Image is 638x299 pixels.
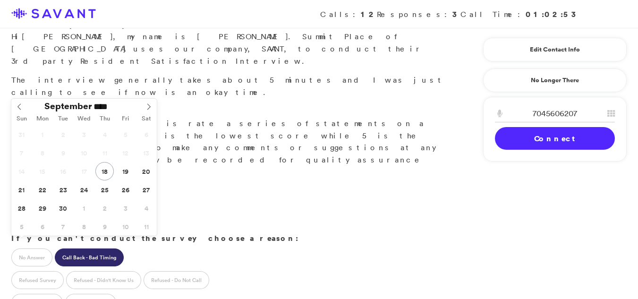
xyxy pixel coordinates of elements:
[137,162,155,180] span: September 20, 2025
[11,271,64,289] label: Refused Survey
[66,271,141,289] label: Refused - Didn't Know Us
[54,217,72,236] span: October 7, 2025
[137,125,155,144] span: September 6, 2025
[54,199,72,217] span: September 30, 2025
[144,271,209,289] label: Refused - Do Not Call
[12,217,31,236] span: October 5, 2025
[12,199,31,217] span: September 28, 2025
[75,162,93,180] span: September 17, 2025
[92,102,126,111] input: Year
[116,162,135,180] span: September 19, 2025
[22,32,113,41] span: [PERSON_NAME]
[11,105,447,178] p: Great. What you'll do is rate a series of statements on a scale of 1 to 5. 1 is the lowest score ...
[11,116,32,122] span: Sun
[483,68,627,92] a: No Longer There
[116,125,135,144] span: September 5, 2025
[12,162,31,180] span: September 14, 2025
[11,19,159,30] strong: When recipient responds:
[33,144,51,162] span: September 8, 2025
[94,116,115,122] span: Thu
[75,180,93,199] span: September 24, 2025
[74,116,94,122] span: Wed
[75,217,93,236] span: October 8, 2025
[75,144,93,162] span: September 10, 2025
[12,125,31,144] span: August 31, 2025
[495,127,615,150] a: Connect
[95,180,114,199] span: September 25, 2025
[116,144,135,162] span: September 12, 2025
[11,233,298,243] strong: If you can't conduct the survey choose a reason:
[95,144,114,162] span: September 11, 2025
[12,144,31,162] span: September 7, 2025
[137,217,155,236] span: October 11, 2025
[11,74,447,98] p: The interview generally takes about 5 minutes and I was just calling to see if now is an okay time.
[11,19,447,67] p: Hi , my name is [PERSON_NAME]. Summit Place of [GEOGRAPHIC_DATA] uses our company, SAVANT, to con...
[55,248,124,266] label: Call Back - Bad Timing
[116,217,135,236] span: October 10, 2025
[54,162,72,180] span: September 16, 2025
[33,217,51,236] span: October 6, 2025
[33,180,51,199] span: September 22, 2025
[75,199,93,217] span: October 1, 2025
[95,125,114,144] span: September 4, 2025
[54,180,72,199] span: September 23, 2025
[53,116,74,122] span: Tue
[11,248,52,266] label: No Answer
[33,199,51,217] span: September 29, 2025
[54,144,72,162] span: September 9, 2025
[33,125,51,144] span: September 1, 2025
[95,217,114,236] span: October 9, 2025
[32,116,53,122] span: Mon
[33,162,51,180] span: September 15, 2025
[495,42,615,57] a: Edit Contact Info
[137,144,155,162] span: September 13, 2025
[54,125,72,144] span: September 2, 2025
[116,180,135,199] span: September 26, 2025
[115,116,136,122] span: Fri
[75,125,93,144] span: September 3, 2025
[136,116,157,122] span: Sat
[526,9,579,19] strong: 01:02:53
[137,180,155,199] span: September 27, 2025
[361,9,377,19] strong: 12
[44,102,92,111] span: September
[95,199,114,217] span: October 2, 2025
[12,180,31,199] span: September 21, 2025
[137,199,155,217] span: October 4, 2025
[452,9,460,19] strong: 3
[95,162,114,180] span: September 18, 2025
[116,199,135,217] span: October 3, 2025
